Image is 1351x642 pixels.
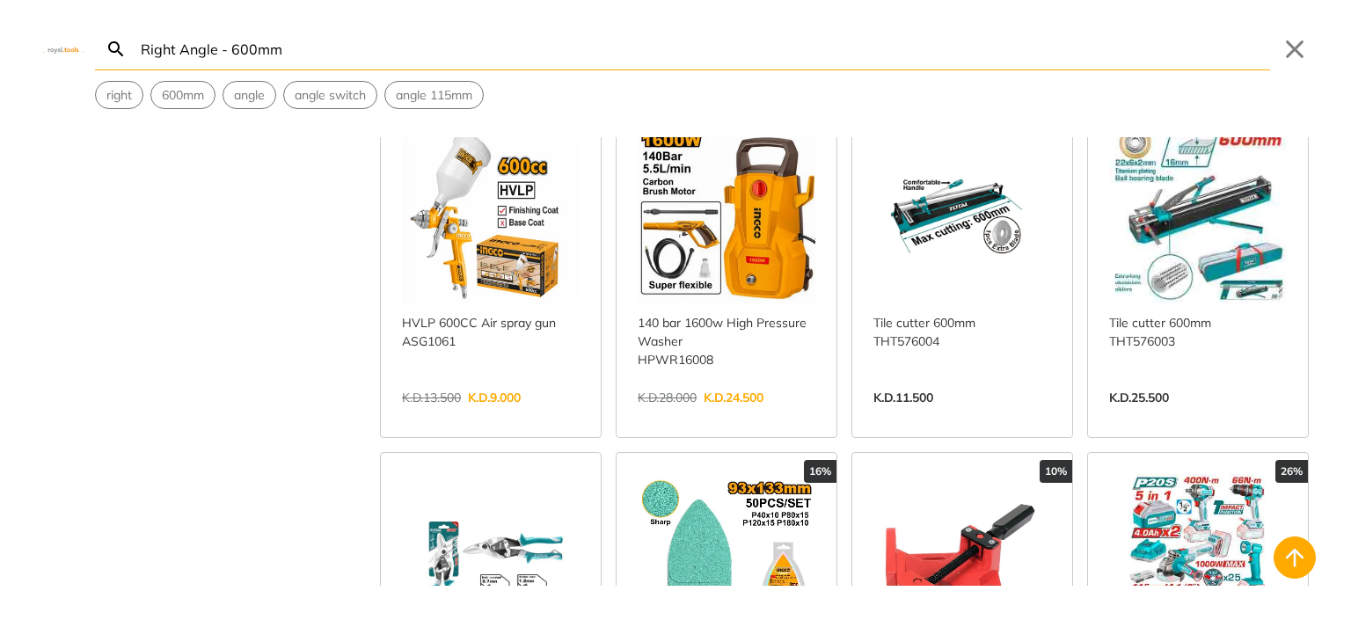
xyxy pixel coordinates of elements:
[295,86,366,105] span: angle switch
[223,82,275,108] button: Select suggestion: angle
[283,81,377,109] div: Suggestion: angle switch
[804,460,836,483] div: 16%
[1281,35,1309,63] button: Close
[137,28,1270,69] input: Search…
[150,81,215,109] div: Suggestion: 600mm
[223,81,276,109] div: Suggestion: angle
[42,45,84,53] img: Close
[106,39,127,60] svg: Search
[151,82,215,108] button: Select suggestion: 600mm
[1040,460,1072,483] div: 10%
[385,82,483,108] button: Select suggestion: angle 115mm
[1275,460,1308,483] div: 26%
[96,82,142,108] button: Select suggestion: right
[106,86,132,105] span: right
[384,81,484,109] div: Suggestion: angle 115mm
[284,82,376,108] button: Select suggestion: angle switch
[396,86,472,105] span: angle 115mm
[1281,544,1309,572] svg: Back to top
[234,86,265,105] span: angle
[1274,536,1316,579] button: Back to top
[162,86,204,105] span: 600mm
[95,81,143,109] div: Suggestion: right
